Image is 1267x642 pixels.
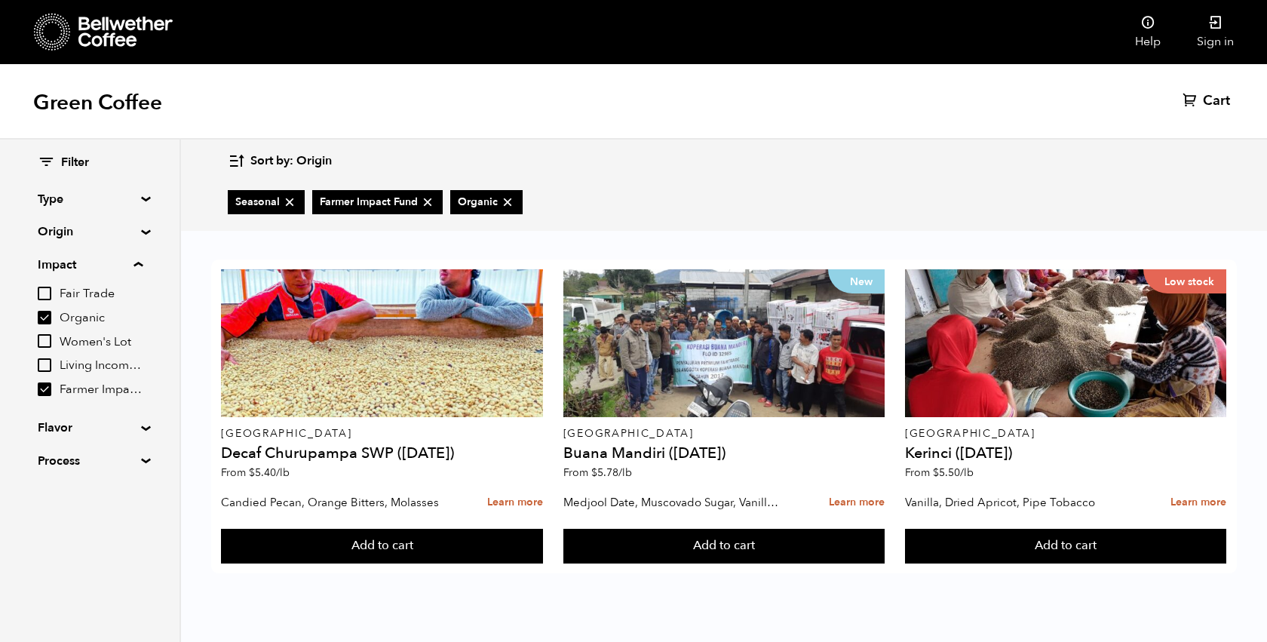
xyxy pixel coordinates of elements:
[563,529,885,564] button: Add to cart
[905,269,1226,417] a: Low stock
[563,269,885,417] a: New
[320,195,435,210] span: Farmer Impact Fund
[563,446,885,461] h4: Buana Mandiri ([DATE])
[1203,92,1230,110] span: Cart
[38,311,51,324] input: Organic
[933,465,974,480] bdi: 5.50
[221,491,440,514] p: Candied Pecan, Orange Bitters, Molasses
[235,195,297,210] span: Seasonal
[563,429,885,439] p: [GEOGRAPHIC_DATA]
[221,465,290,480] span: From
[249,465,290,480] bdi: 5.40
[60,310,143,327] span: Organic
[591,465,597,480] span: $
[221,446,542,461] h4: Decaf Churupampa SWP ([DATE])
[60,382,143,398] span: Farmer Impact Fund
[905,446,1226,461] h4: Kerinci ([DATE])
[591,465,632,480] bdi: 5.78
[276,465,290,480] span: /lb
[960,465,974,480] span: /lb
[221,429,542,439] p: [GEOGRAPHIC_DATA]
[38,256,143,274] summary: Impact
[828,269,885,293] p: New
[38,287,51,300] input: Fair Trade
[829,487,885,519] a: Learn more
[250,153,332,170] span: Sort by: Origin
[1183,92,1234,110] a: Cart
[618,465,632,480] span: /lb
[60,334,143,351] span: Women's Lot
[1143,269,1226,293] p: Low stock
[905,529,1226,564] button: Add to cart
[61,155,89,171] span: Filter
[905,491,1124,514] p: Vanilla, Dried Apricot, Pipe Tobacco
[933,465,939,480] span: $
[563,491,782,514] p: Medjool Date, Muscovado Sugar, Vanilla Bean
[38,223,142,241] summary: Origin
[38,452,142,470] summary: Process
[458,195,515,210] span: Organic
[38,419,142,437] summary: Flavor
[563,465,632,480] span: From
[905,465,974,480] span: From
[905,429,1226,439] p: [GEOGRAPHIC_DATA]
[60,358,143,374] span: Living Income Pricing
[249,465,255,480] span: $
[228,143,332,179] button: Sort by: Origin
[60,286,143,303] span: Fair Trade
[38,190,142,208] summary: Type
[38,382,51,396] input: Farmer Impact Fund
[487,487,543,519] a: Learn more
[38,358,51,372] input: Living Income Pricing
[33,89,162,116] h1: Green Coffee
[1170,487,1226,519] a: Learn more
[38,334,51,348] input: Women's Lot
[221,529,542,564] button: Add to cart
